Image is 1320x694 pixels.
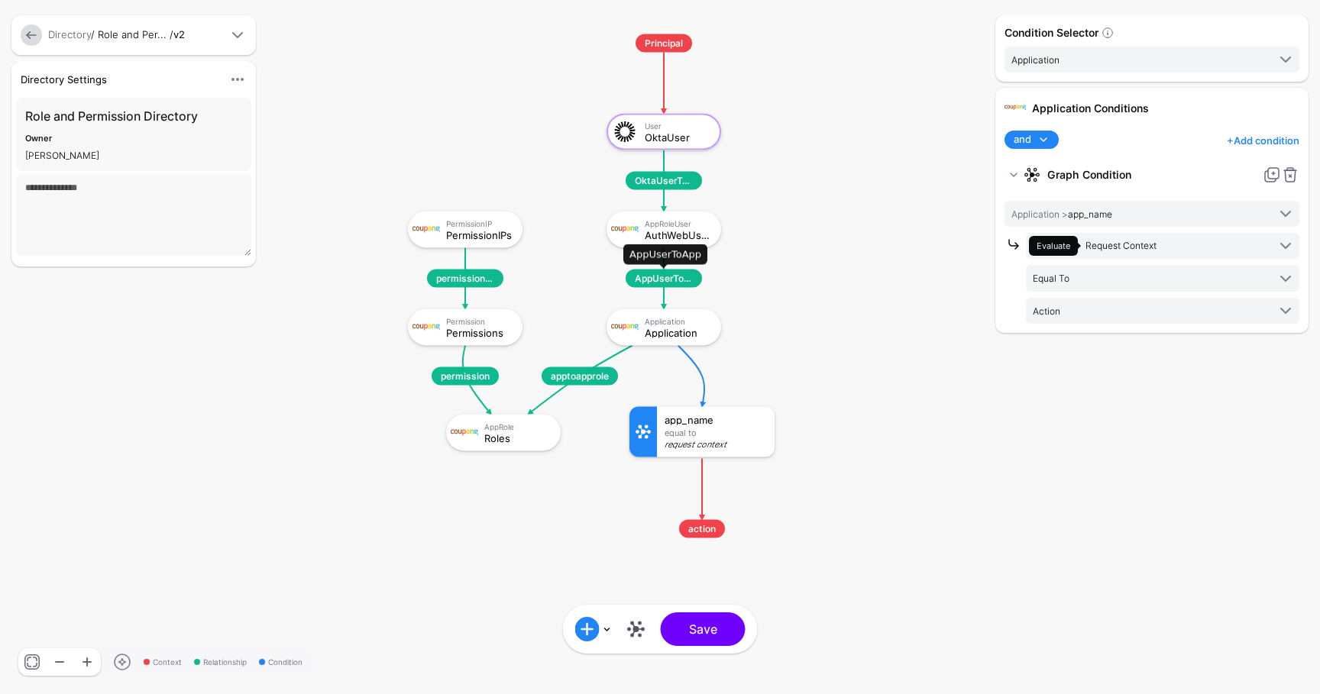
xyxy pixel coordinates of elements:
div: AppUserToApp [623,244,707,265]
div: Equal To [665,428,767,437]
div: User [645,121,710,130]
span: and [1014,132,1031,147]
span: Equal To [1033,273,1069,284]
img: svg+xml;base64,PHN2ZyBpZD0iTG9nbyIgeG1sbnM9Imh0dHA6Ly93d3cudzMub3JnLzIwMDAvc3ZnIiB3aWR0aD0iMTIxLj... [412,216,440,244]
a: Directory [48,28,91,40]
div: app_name [665,415,767,425]
div: AppRoleUser [645,218,710,228]
h3: Role and Permission Directory [25,107,242,125]
img: svg+xml;base64,PHN2ZyBpZD0iTG9nbyIgeG1sbnM9Imh0dHA6Ly93d3cudzMub3JnLzIwMDAvc3ZnIiB3aWR0aD0iMTIxLj... [412,314,440,341]
span: Condition [259,657,302,668]
span: OktaUserToAuthWebUserProfile [626,172,702,190]
strong: Application Conditions [1032,102,1149,115]
div: PermissionIP [446,218,512,228]
span: + [1227,134,1234,147]
span: action [679,520,725,538]
span: permission [432,367,499,386]
strong: Owner [25,133,52,144]
div: Request Context [665,441,767,450]
span: AppUserToApp [626,270,702,288]
img: svg+xml;base64,PHN2ZyBpZD0iTG9nbyIgeG1sbnM9Imh0dHA6Ly93d3cudzMub3JnLzIwMDAvc3ZnIiB3aWR0aD0iMTIxLj... [611,314,639,341]
span: Application > [1011,208,1068,220]
div: AppRole [484,421,550,431]
strong: Condition Selector [1005,26,1098,39]
div: AuthWebUser [645,229,710,240]
span: apptoapprole [542,367,618,386]
img: svg+xml;base64,PHN2ZyB3aWR0aD0iNjQiIGhlaWdodD0iNjQiIHZpZXdCb3g9IjAgMCA2NCA2NCIgZmlsbD0ibm9uZSIgeG... [611,118,639,146]
div: / Role and Per... / [45,27,225,43]
span: Relationship [194,657,247,668]
div: Directory Settings [15,72,222,87]
span: Action [1033,305,1060,317]
div: OktaUser [645,131,710,142]
span: Principal [636,34,692,53]
button: Save [661,612,746,646]
span: permissioniptopermission [427,270,503,288]
div: Permissions [446,327,512,337]
strong: v2 [173,28,185,40]
div: Application [645,327,710,337]
div: Roles [484,432,550,443]
img: svg+xml;base64,PHN2ZyBpZD0iTG9nbyIgeG1sbnM9Imh0dHA6Ly93d3cudzMub3JnLzIwMDAvc3ZnIiB3aWR0aD0iMTIxLj... [451,419,478,447]
span: Request Context [1085,240,1157,251]
span: app_name [1011,208,1112,220]
div: PermissionIPs [446,229,512,240]
div: Application [645,316,710,325]
strong: Graph Condition [1047,161,1257,189]
span: Context [144,657,182,668]
img: svg+xml;base64,PHN2ZyBpZD0iTG9nbyIgeG1sbnM9Imh0dHA6Ly93d3cudzMub3JnLzIwMDAvc3ZnIiB3aWR0aD0iMTIxLj... [611,216,639,244]
app-identifier: [PERSON_NAME] [25,150,99,161]
a: Add condition [1227,128,1299,153]
div: Permission [446,316,512,325]
span: Application [1011,54,1060,66]
span: Evaluate [1037,240,1070,251]
img: svg+xml;base64,PHN2ZyBpZD0iTG9nbyIgeG1sbnM9Imh0dHA6Ly93d3cudzMub3JnLzIwMDAvc3ZnIiB3aWR0aD0iMTIxLj... [1005,97,1026,118]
